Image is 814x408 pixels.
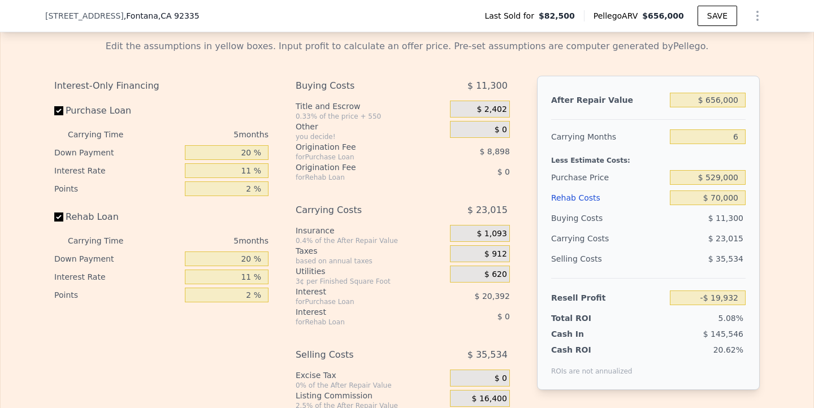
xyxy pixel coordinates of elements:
[296,390,445,401] div: Listing Commission
[54,101,180,121] label: Purchase Loan
[551,188,665,208] div: Rehab Costs
[45,10,124,21] span: [STREET_ADDRESS]
[296,318,422,327] div: for Rehab Loan
[54,76,269,96] div: Interest-Only Financing
[54,207,180,227] label: Rehab Loan
[54,162,180,180] div: Interest Rate
[296,141,422,153] div: Origination Fee
[296,286,422,297] div: Interest
[467,76,508,96] span: $ 11,300
[551,328,622,340] div: Cash In
[467,345,508,365] span: $ 35,534
[479,147,509,156] span: $ 8,898
[477,229,506,239] span: $ 1,093
[551,249,665,269] div: Selling Costs
[296,101,445,112] div: Title and Escrow
[484,249,507,259] span: $ 912
[497,167,510,176] span: $ 0
[54,250,180,268] div: Down Payment
[296,200,422,220] div: Carrying Costs
[296,153,422,162] div: for Purchase Loan
[296,306,422,318] div: Interest
[54,286,180,304] div: Points
[54,212,63,222] input: Rehab Loan
[54,40,760,53] div: Edit the assumptions in yellow boxes. Input profit to calculate an offer price. Pre-set assumptio...
[296,257,445,266] div: based on annual taxes
[594,10,643,21] span: Pellego ARV
[467,200,508,220] span: $ 23,015
[146,232,269,250] div: 5 months
[296,297,422,306] div: for Purchase Loan
[495,374,507,384] span: $ 0
[746,5,769,27] button: Show Options
[472,394,507,404] span: $ 16,400
[551,312,622,324] div: Total ROI
[296,225,445,236] div: Insurance
[703,329,743,338] span: $ 145,546
[296,112,445,121] div: 0.33% of the price + 550
[296,162,422,173] div: Origination Fee
[477,105,506,115] span: $ 2,402
[495,125,507,135] span: $ 0
[718,314,743,323] span: 5.08%
[296,370,445,381] div: Excise Tax
[296,245,445,257] div: Taxes
[698,6,737,26] button: SAVE
[54,144,180,162] div: Down Payment
[296,76,422,96] div: Buying Costs
[713,345,743,354] span: 20.62%
[708,234,743,243] span: $ 23,015
[54,180,180,198] div: Points
[708,254,743,263] span: $ 35,534
[158,11,200,20] span: , CA 92335
[296,381,445,390] div: 0% of the After Repair Value
[551,90,665,110] div: After Repair Value
[146,125,269,144] div: 5 months
[475,292,510,301] span: $ 20,392
[551,167,665,188] div: Purchase Price
[551,147,746,167] div: Less Estimate Costs:
[124,10,200,21] span: , Fontana
[497,312,510,321] span: $ 0
[296,121,445,132] div: Other
[551,355,633,376] div: ROIs are not annualized
[296,266,445,277] div: Utilities
[54,106,63,115] input: Purchase Loan
[54,268,180,286] div: Interest Rate
[68,232,141,250] div: Carrying Time
[551,228,622,249] div: Carrying Costs
[68,125,141,144] div: Carrying Time
[296,345,422,365] div: Selling Costs
[551,208,665,228] div: Buying Costs
[484,10,539,21] span: Last Sold for
[551,344,633,355] div: Cash ROI
[296,236,445,245] div: 0.4% of the After Repair Value
[296,277,445,286] div: 3¢ per Finished Square Foot
[484,270,507,280] span: $ 620
[296,132,445,141] div: you decide!
[551,288,665,308] div: Resell Profit
[551,127,665,147] div: Carrying Months
[642,11,684,20] span: $656,000
[539,10,575,21] span: $82,500
[296,173,422,182] div: for Rehab Loan
[708,214,743,223] span: $ 11,300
